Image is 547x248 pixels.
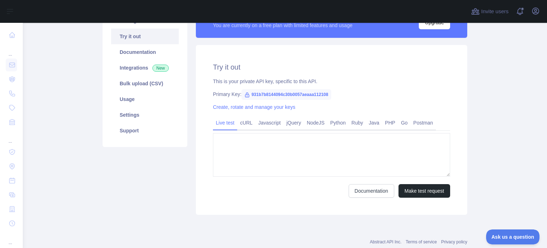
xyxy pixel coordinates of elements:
a: cURL [237,117,255,128]
a: Go [398,117,411,128]
button: Invite users [470,6,510,17]
a: Bulk upload (CSV) [111,76,179,91]
a: PHP [382,117,398,128]
a: Documentation [111,44,179,60]
iframe: Toggle Customer Support [486,229,540,244]
div: Primary Key: [213,91,450,98]
a: Javascript [255,117,283,128]
div: This is your private API key, specific to this API. [213,78,450,85]
a: Documentation [349,184,394,198]
a: Python [327,117,349,128]
a: Abstract API Inc. [370,239,402,244]
a: Create, rotate and manage your keys [213,104,295,110]
a: Java [366,117,382,128]
a: NodeJS [304,117,327,128]
a: Settings [111,107,179,123]
div: You are currently on a free plan with limited features and usage [213,22,353,29]
a: Live test [213,117,237,128]
a: Usage [111,91,179,107]
a: Postman [411,117,436,128]
a: Terms of service [406,239,437,244]
a: Ruby [349,117,366,128]
span: Invite users [481,7,509,16]
a: Privacy policy [441,239,467,244]
div: ... [6,231,17,246]
div: ... [6,43,17,57]
span: 931b7b8144094c30b0057aeaaa112108 [241,89,331,100]
div: ... [6,130,17,144]
h2: Try it out [213,62,450,72]
a: jQuery [283,117,304,128]
button: Make test request [398,184,450,198]
a: Support [111,123,179,138]
span: New [152,65,169,72]
a: Integrations New [111,60,179,76]
a: Try it out [111,29,179,44]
